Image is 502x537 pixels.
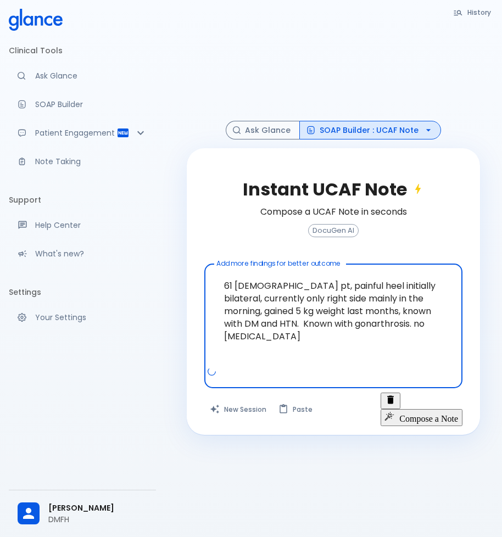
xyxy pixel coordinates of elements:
div: [PERSON_NAME]DMFH [9,495,156,533]
a: Advanced note-taking [9,149,156,174]
span: [PERSON_NAME] [48,502,147,514]
button: Paste from clipboard [273,393,319,426]
h2: Instant UCAF Note [243,179,425,200]
p: Note Taking [35,156,147,167]
button: History [448,4,498,20]
p: Your Settings [35,312,147,323]
p: What's new? [35,248,147,259]
p: Patient Engagement [35,127,116,138]
p: Help Center [35,220,147,231]
button: Ask Glance [226,121,300,140]
h6: Compose a UCAF Note in seconds [260,204,407,220]
p: Ask Glance [35,70,147,81]
a: Moramiz: Find ICD10AM codes instantly [9,64,156,88]
li: Support [9,187,156,213]
li: Settings [9,279,156,305]
a: Manage your settings [9,305,156,329]
p: DMFH [48,514,147,525]
li: Clinical Tools [9,37,156,64]
span: DocuGen AI [309,227,358,235]
div: Patient Reports & Referrals [9,121,156,145]
p: SOAP Builder [35,99,147,110]
button: Clear [381,393,400,409]
button: SOAP Builder : UCAF Note [299,121,441,140]
button: Clears all inputs and results. [204,393,273,426]
div: Recent updates and feature releases [9,242,156,266]
label: Add more findings for better outcome [216,259,341,268]
textarea: 61 [DEMOGRAPHIC_DATA] pt, painful heel initially bilateral, currently only right side mainly in t... [212,268,455,366]
a: Docugen: Compose a clinical documentation in seconds [9,92,156,116]
a: Get help from our support team [9,213,156,237]
button: Compose a Note [381,409,462,426]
